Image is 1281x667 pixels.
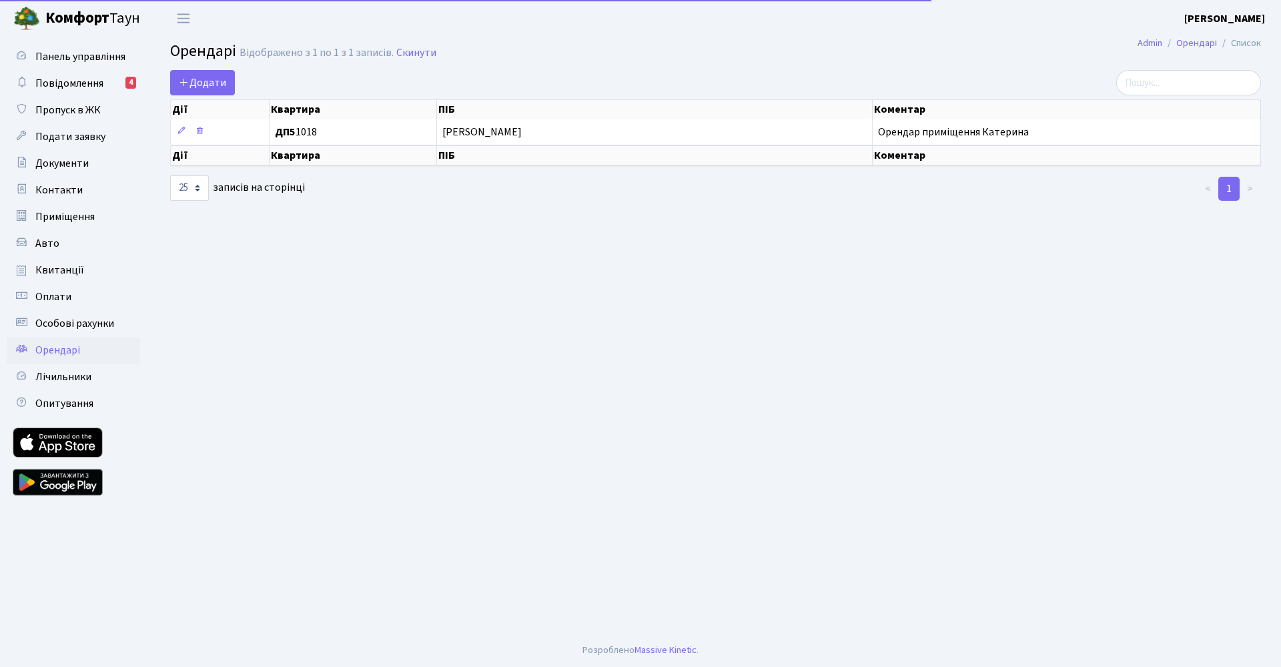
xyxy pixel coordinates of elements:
[35,49,125,64] span: Панель управління
[1138,36,1162,50] a: Admin
[35,76,103,91] span: Повідомлення
[7,203,140,230] a: Приміщення
[396,47,436,59] a: Скинути
[270,145,437,165] th: Квартира
[240,47,394,59] div: Відображено з 1 по 1 з 1 записів.
[873,145,1261,165] th: Коментар
[7,364,140,390] a: Лічильники
[7,70,140,97] a: Повідомлення4
[35,316,114,331] span: Особові рахунки
[582,643,699,658] div: Розроблено .
[7,230,140,257] a: Авто
[275,127,431,137] span: 1018
[1184,11,1265,27] a: [PERSON_NAME]
[1116,70,1261,95] input: Пошук...
[35,183,83,197] span: Контакти
[7,150,140,177] a: Документи
[437,100,872,119] th: ПІБ
[35,396,93,411] span: Опитування
[125,77,136,89] div: 4
[35,289,71,304] span: Оплати
[13,5,40,32] img: logo.png
[1176,36,1217,50] a: Орендарі
[7,257,140,283] a: Квитанції
[170,39,236,63] span: Орендарі
[7,390,140,417] a: Опитування
[35,343,80,358] span: Орендарі
[45,7,140,30] span: Таун
[171,145,270,165] th: Дії
[35,236,59,251] span: Авто
[1184,11,1265,26] b: [PERSON_NAME]
[1218,177,1240,201] a: 1
[878,125,1029,139] span: Орендар приміщення Катерина
[1217,36,1261,51] li: Список
[170,175,305,201] label: записів на сторінці
[35,156,89,171] span: Документи
[170,175,209,201] select: записів на сторінці
[7,337,140,364] a: Орендарі
[171,100,270,119] th: Дії
[35,370,91,384] span: Лічильники
[45,7,109,29] b: Комфорт
[275,125,296,139] b: ДП5
[35,209,95,224] span: Приміщення
[35,263,84,277] span: Квитанції
[167,7,200,29] button: Переключити навігацію
[35,103,101,117] span: Пропуск в ЖК
[873,100,1261,119] th: Коментар
[7,123,140,150] a: Подати заявку
[7,43,140,70] a: Панель управління
[7,283,140,310] a: Оплати
[1118,29,1281,57] nav: breadcrumb
[437,145,872,165] th: ПІБ
[270,100,437,119] th: Квартира
[179,75,226,90] span: Додати
[7,97,140,123] a: Пропуск в ЖК
[442,127,866,137] span: [PERSON_NAME]
[7,177,140,203] a: Контакти
[35,129,105,144] span: Подати заявку
[7,310,140,337] a: Особові рахунки
[634,643,697,657] a: Massive Kinetic
[170,70,235,95] a: Додати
